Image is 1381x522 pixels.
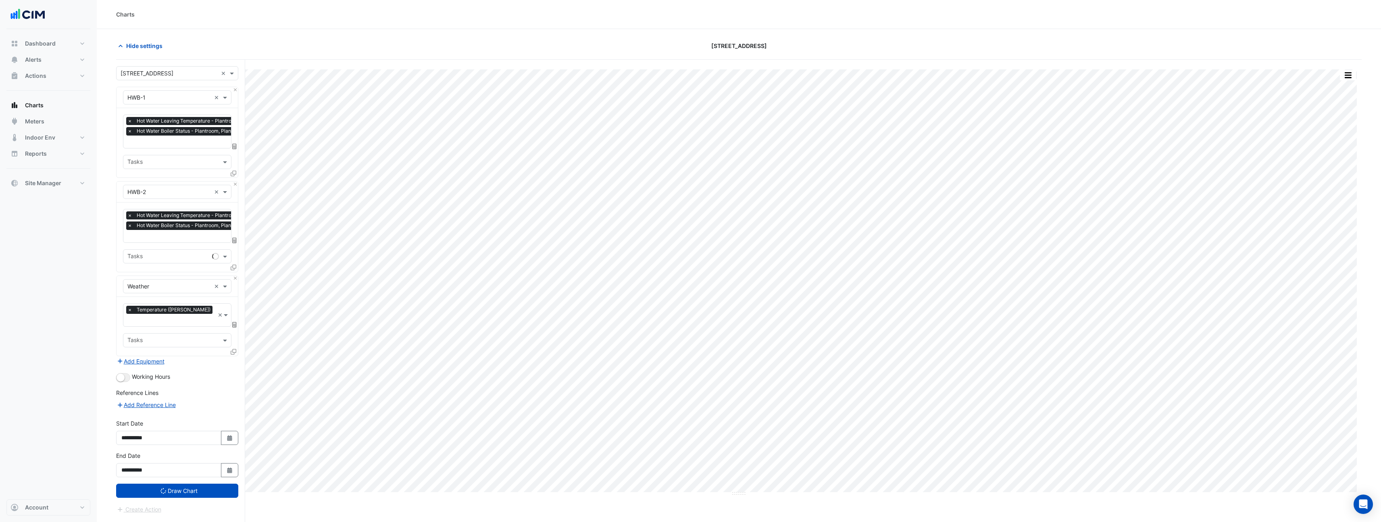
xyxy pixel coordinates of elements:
[233,276,238,281] button: Close
[214,188,221,196] span: Clear
[233,87,238,92] button: Close
[6,146,90,162] button: Reports
[1354,495,1373,514] div: Open Intercom Messenger
[6,97,90,113] button: Charts
[231,143,238,150] span: Choose Function
[221,69,228,77] span: Clear
[214,93,221,102] span: Clear
[10,72,19,80] app-icon: Actions
[25,56,42,64] span: Alerts
[10,117,19,125] app-icon: Meters
[218,311,223,319] span: Clear
[10,101,19,109] app-icon: Charts
[25,40,56,48] span: Dashboard
[6,35,90,52] button: Dashboard
[10,40,19,48] app-icon: Dashboard
[226,467,233,474] fa-icon: Select Date
[135,306,212,314] span: Temperature (Celcius)
[10,150,19,158] app-icon: Reports
[231,348,236,355] span: Clone Favourites and Tasks from this Equipment to other Equipment
[6,52,90,68] button: Alerts
[126,211,133,219] span: ×
[126,157,143,168] div: Tasks
[25,134,55,142] span: Indoor Env
[6,175,90,191] button: Site Manager
[116,400,176,409] button: Add Reference Line
[1340,70,1356,80] button: More Options
[10,179,19,187] app-icon: Site Manager
[6,129,90,146] button: Indoor Env
[233,182,238,187] button: Close
[135,117,267,125] span: Hot Water Leaving Temperature - Plantroom, Plantroom
[25,72,46,80] span: Actions
[116,357,165,366] button: Add Equipment
[10,6,46,23] img: Company Logo
[25,101,44,109] span: Charts
[10,134,19,142] app-icon: Indoor Env
[116,505,162,512] app-escalated-ticket-create-button: Please wait for charts to finish loading
[6,113,90,129] button: Meters
[126,117,133,125] span: ×
[6,499,90,516] button: Account
[25,117,44,125] span: Meters
[231,321,238,328] span: Choose Function
[116,388,158,397] label: Reference Lines
[226,434,233,441] fa-icon: Select Date
[126,252,143,262] div: Tasks
[25,179,61,187] span: Site Manager
[116,419,143,428] label: Start Date
[711,42,767,50] span: [STREET_ADDRESS]
[116,451,140,460] label: End Date
[116,39,168,53] button: Hide settings
[231,237,238,244] span: Choose Function
[126,306,133,314] span: ×
[6,68,90,84] button: Actions
[135,211,267,219] span: Hot Water Leaving Temperature - Plantroom, Plantroom
[116,484,238,498] button: Draw Chart
[126,127,133,135] span: ×
[25,503,48,512] span: Account
[126,42,162,50] span: Hide settings
[214,282,221,290] span: Clear
[116,10,135,19] div: Charts
[231,170,236,177] span: Clone Favourites and Tasks from this Equipment to other Equipment
[126,336,143,346] div: Tasks
[126,221,133,230] span: ×
[135,221,247,230] span: Hot Water Boiler Status - Plantroom, Plantroom
[231,264,236,271] span: Clone Favourites and Tasks from this Equipment to other Equipment
[10,56,19,64] app-icon: Alerts
[132,373,170,380] span: Working Hours
[25,150,47,158] span: Reports
[135,127,247,135] span: Hot Water Boiler Status - Plantroom, Plantroom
